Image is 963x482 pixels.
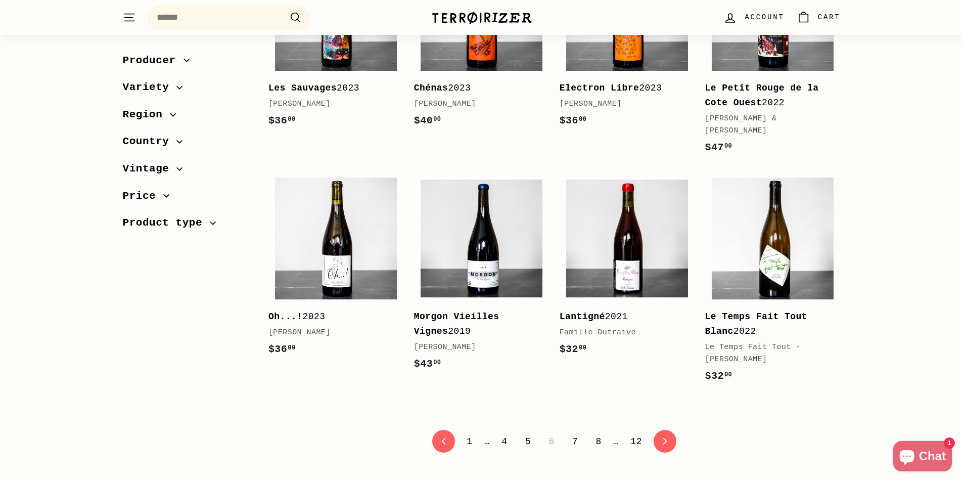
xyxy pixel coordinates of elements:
sup: 00 [579,344,586,352]
b: Le Temps Fait Tout Blanc [705,312,808,336]
button: Producer [123,50,252,77]
span: $47 [705,142,732,153]
div: 2019 [414,310,539,339]
span: Producer [123,52,184,69]
span: $36 [560,115,587,126]
a: Cart [791,3,847,32]
span: Cart [818,12,841,23]
a: Oh...!2023[PERSON_NAME] [268,171,404,368]
button: Region [123,104,252,131]
span: 6 [542,433,560,450]
a: Account [717,3,790,32]
div: [PERSON_NAME] [268,327,394,339]
div: Le Temps Fait Tout - [PERSON_NAME] [705,341,831,366]
b: Morgon Vieilles Vignes [414,312,499,336]
sup: 00 [579,116,586,123]
span: Variety [123,79,177,97]
a: 4 [495,433,513,450]
sup: 00 [724,143,732,150]
span: Product type [123,215,210,232]
sup: 00 [724,371,732,378]
b: Les Sauvages [268,83,337,93]
div: 2023 [414,81,539,96]
b: Oh...! [268,312,303,322]
a: Morgon Vieilles Vignes2019[PERSON_NAME] [414,171,549,382]
span: $32 [705,370,732,382]
a: 8 [589,433,607,450]
span: $36 [268,115,296,126]
div: 2023 [560,81,685,96]
span: $43 [414,358,441,370]
b: Electron Libre [560,83,639,93]
button: Product type [123,212,252,240]
inbox-online-store-chat: Shopify online store chat [890,441,955,474]
a: 1 [461,433,478,450]
sup: 00 [288,344,295,352]
sup: 00 [288,116,295,123]
a: Lantigné2021Famille Dutraive [560,171,695,368]
a: Le Temps Fait Tout Blanc2022Le Temps Fait Tout - [PERSON_NAME] [705,171,841,395]
div: 2022 [705,81,831,110]
button: Vintage [123,158,252,185]
button: Variety [123,77,252,104]
div: [PERSON_NAME] [560,98,685,110]
div: [PERSON_NAME] [414,98,539,110]
a: 7 [566,433,584,450]
b: Le Petit Rouge de la Cote Ouest [705,83,819,108]
button: Country [123,131,252,158]
span: … [613,437,619,446]
b: Lantigné [560,312,605,322]
div: 2022 [705,310,831,339]
div: 2023 [268,81,394,96]
span: Account [745,12,784,23]
div: 2023 [268,310,394,324]
sup: 00 [433,359,441,366]
span: Price [123,188,164,205]
div: 2021 [560,310,685,324]
sup: 00 [433,116,441,123]
div: [PERSON_NAME] & [PERSON_NAME] [705,113,831,137]
div: [PERSON_NAME] [414,341,539,354]
a: 12 [625,433,649,450]
div: [PERSON_NAME] [268,98,394,110]
b: Chénas [414,83,448,93]
span: … [484,437,490,446]
span: Region [123,106,170,123]
span: Vintage [123,160,177,178]
span: $36 [268,343,296,355]
div: Famille Dutraive [560,327,685,339]
span: $32 [560,343,587,355]
button: Price [123,185,252,212]
span: Country [123,134,177,151]
span: $40 [414,115,441,126]
a: 5 [519,433,537,450]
